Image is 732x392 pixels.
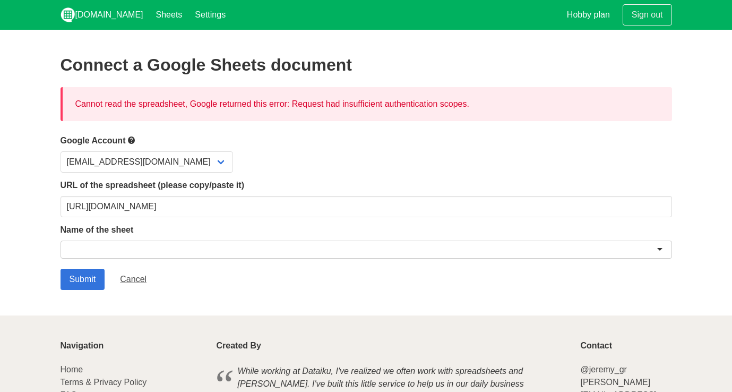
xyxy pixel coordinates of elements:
a: Home [61,365,83,374]
a: Cancel [111,269,156,290]
p: Created By [217,341,568,351]
h2: Connect a Google Sheets document [61,55,672,74]
img: logo_v2_white.png [61,7,75,22]
a: Terms & Privacy Policy [61,378,147,387]
p: Navigation [61,341,204,351]
label: Name of the sheet [61,224,672,236]
a: Sign out [623,4,672,25]
a: @jeremy_gr [580,365,626,374]
label: Google Account [61,134,672,147]
label: URL of the spreadsheet (please copy/paste it) [61,179,672,192]
p: Contact [580,341,671,351]
input: Should start with https://docs.google.com/spreadsheets/d/ [61,196,672,217]
div: Cannot read the spreadsheet, Google returned this error: Request had insufficient authentication ... [61,87,672,121]
input: Submit [61,269,105,290]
